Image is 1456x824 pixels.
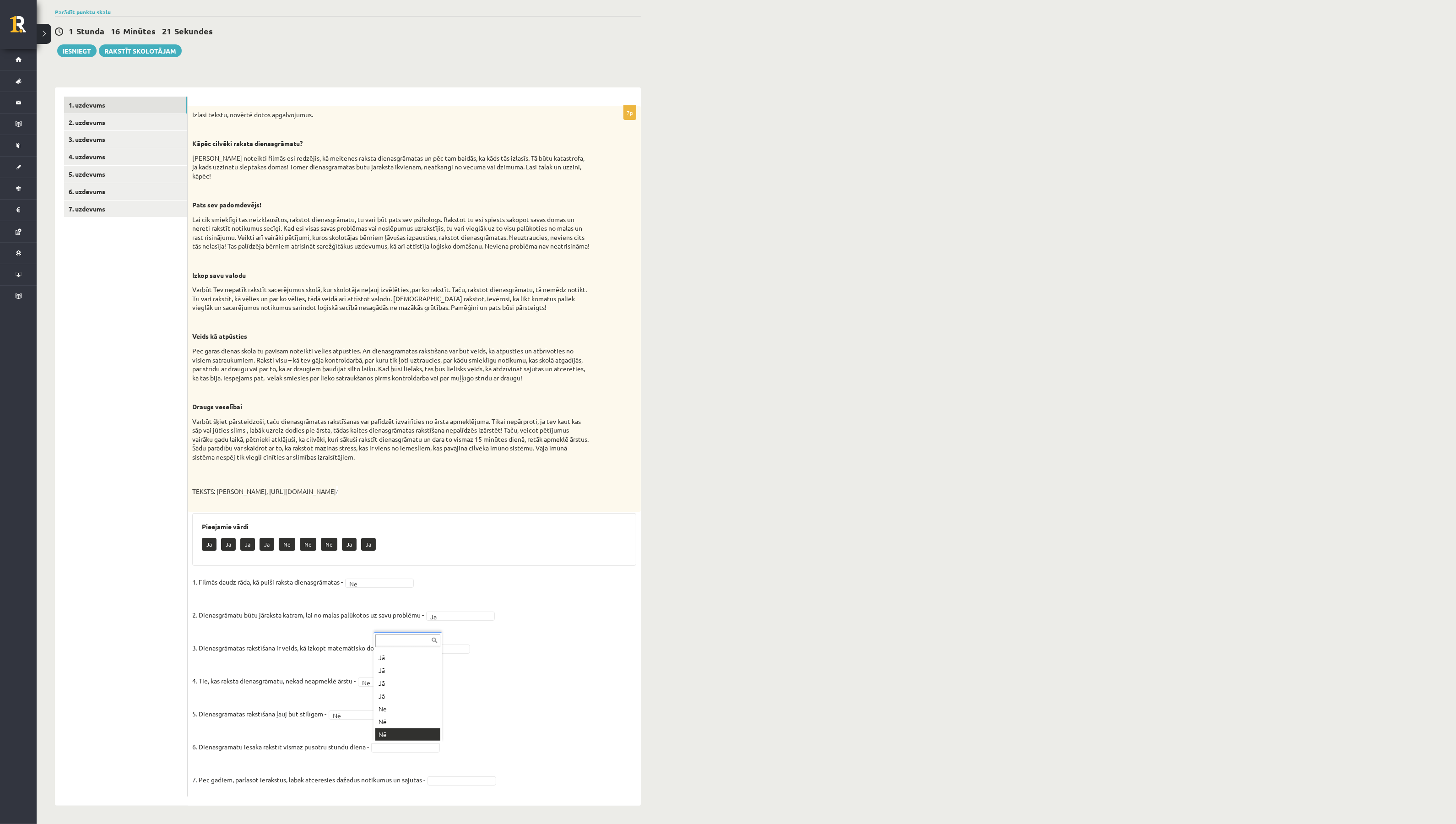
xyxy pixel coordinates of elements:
[375,728,440,741] div: Nē
[375,651,440,664] div: Jā
[375,690,440,703] div: Jā
[375,716,440,728] div: Nē
[375,677,440,690] div: Jā
[375,703,440,716] div: Nē
[375,664,440,677] div: Jā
